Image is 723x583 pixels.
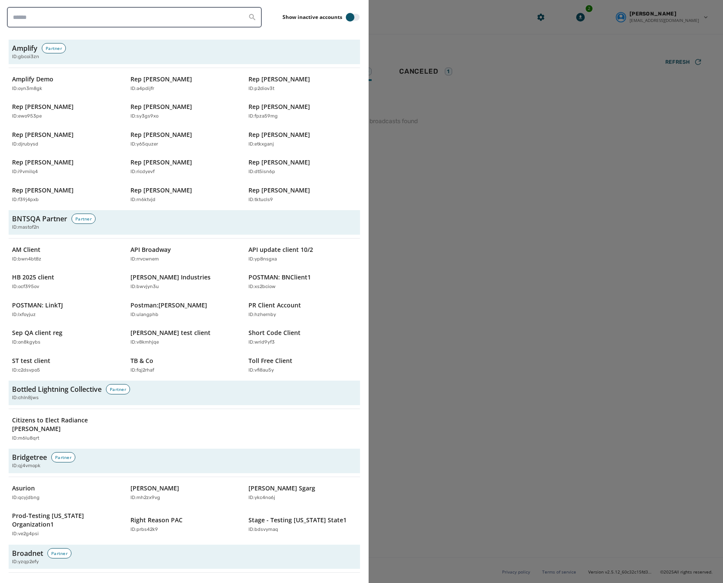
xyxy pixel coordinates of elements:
p: POSTMAN: LinkTJ [12,301,63,310]
p: Toll Free Client [248,357,292,365]
p: ID: vfi8au5y [248,367,274,374]
p: ID: f39j4pxb [12,196,39,204]
p: Rep [PERSON_NAME] [248,158,310,167]
p: ID: mh2zx9vg [130,494,160,502]
h3: Bridgetree [12,452,47,462]
p: Postman:[PERSON_NAME] [130,301,207,310]
button: [PERSON_NAME]ID:mh2zx9vg [127,481,242,505]
button: ST test clientID:c2dsvpo5 [9,353,124,378]
p: ID: bdsvymaq [248,526,278,533]
p: ID: fpza59mg [248,113,278,120]
p: API update client 10/2 [248,245,313,254]
span: ID: gbcoi3zn [12,53,39,61]
p: Rep [PERSON_NAME] [130,102,192,111]
p: ID: ricdyevf [130,168,155,176]
p: ID: rn6ktvjd [130,196,155,204]
p: TB & Co [130,357,153,365]
span: ID: qj4vmopk [12,462,40,470]
span: ID: chln8jws [12,394,39,402]
p: Prod-Testing [US_STATE] Organization1 [12,512,112,529]
p: ID: rrvcwnem [130,256,159,263]
p: Rep [PERSON_NAME] [12,158,74,167]
button: Stage - Testing [US_STATE] State1ID:bdsvymaq [245,508,360,541]
p: ID: c2dsvpo5 [12,367,40,374]
p: Short Code Client [248,329,301,337]
button: Rep [PERSON_NAME]ID:ricdyevf [127,155,242,179]
p: [PERSON_NAME] [130,484,179,493]
p: HB 2025 client [12,273,54,282]
p: AM Client [12,245,40,254]
div: Partner [42,43,66,53]
button: API BroadwayID:rrvcwnem [127,242,242,267]
h3: BNTSQA Partner [12,214,67,224]
p: POSTMAN: BNClient1 [248,273,311,282]
p: ID: ewo953pe [12,113,42,120]
p: [PERSON_NAME] Industries [130,273,211,282]
p: ID: ocf395ov [12,283,39,291]
p: ID: xs2bciow [248,283,276,291]
p: ST test client [12,357,50,365]
p: ID: ulangphb [130,311,158,319]
h3: Broadnet [12,548,43,558]
button: POSTMAN: BNClient1ID:xs2bciow [245,270,360,294]
button: BNTSQA PartnerPartnerID:mastof2n [9,210,360,235]
p: ID: sy3gs9xo [130,113,158,120]
p: Rep [PERSON_NAME] [130,130,192,139]
p: Rep [PERSON_NAME] [12,186,74,195]
h3: Amplify [12,43,37,53]
button: Sep QA client regID:on8kgybs [9,325,124,350]
button: Rep [PERSON_NAME]ID:y65quzer [127,127,242,152]
p: [PERSON_NAME] test client [130,329,211,337]
button: [PERSON_NAME] IndustriesID:bwvjyn3u [127,270,242,294]
button: AmplifyPartnerID:gbcoi3zn [9,40,360,64]
button: PR Client AccountID:hzhernby [245,298,360,322]
button: Rep [PERSON_NAME]ID:fpza59mg [245,99,360,124]
p: ID: oyn3m8gk [12,85,42,93]
span: ID: mastof2n [12,224,39,231]
p: API Broadway [130,245,171,254]
button: Rep [PERSON_NAME]ID:rn6ktvjd [127,183,242,207]
button: Rep [PERSON_NAME]ID:sy3gs9xo [127,99,242,124]
p: ID: etkxganj [248,141,274,148]
p: ID: on8kgybs [12,339,40,346]
button: Toll Free ClientID:vfi8au5y [245,353,360,378]
button: Rep [PERSON_NAME]ID:tktucls9 [245,183,360,207]
p: ID: bwvjyn3u [130,283,159,291]
p: Rep [PERSON_NAME] [130,158,192,167]
p: Rep [PERSON_NAME] [248,130,310,139]
p: Stage - Testing [US_STATE] State1 [248,516,347,524]
button: Prod-Testing [US_STATE] Organization1ID:ve2g4psi [9,508,124,541]
button: BroadnetPartnerID:yzqp2efy [9,545,360,569]
button: Rep [PERSON_NAME]ID:f39j4pxb [9,183,124,207]
button: Amplify DemoID:oyn3m8gk [9,71,124,96]
button: Rep [PERSON_NAME]ID:i9vmilq4 [9,155,124,179]
p: ID: fqj2rhaf [130,367,154,374]
button: [PERSON_NAME] SgargID:ykc4no6j [245,481,360,505]
button: BridgetreePartnerID:qj4vmopk [9,449,360,473]
div: Partner [71,214,96,224]
p: ID: prbs42k9 [130,526,158,533]
div: Partner [106,384,130,394]
p: ID: ve2g4psi [12,530,39,538]
p: Rep [PERSON_NAME] [12,130,74,139]
p: ID: qcyjdbng [12,494,40,502]
button: API update client 10/2ID:yp8nsgxa [245,242,360,267]
p: ID: v8kmhjqe [130,339,159,346]
p: Rep [PERSON_NAME] [130,75,192,84]
p: ID: lxfoyjuz [12,311,36,319]
div: Partner [51,452,75,462]
button: Right Reason PACID:prbs42k9 [127,508,242,541]
p: Amplify Demo [12,75,53,84]
p: Rep [PERSON_NAME] [248,75,310,84]
p: ID: yp8nsgxa [248,256,277,263]
p: Rep [PERSON_NAME] [248,186,310,195]
button: Rep [PERSON_NAME]ID:dt5isn6p [245,155,360,179]
p: ID: a4pdijfr [130,85,154,93]
p: ID: m6lu8qrt [12,435,39,442]
button: AsurionID:qcyjdbng [9,481,124,505]
p: ID: djrubysd [12,141,38,148]
button: POSTMAN: LinkTJID:lxfoyjuz [9,298,124,322]
p: ID: wrid9yf3 [248,339,275,346]
p: Citizens to Elect Radiance [PERSON_NAME] [12,416,112,433]
p: ID: p2diov3t [248,85,274,93]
